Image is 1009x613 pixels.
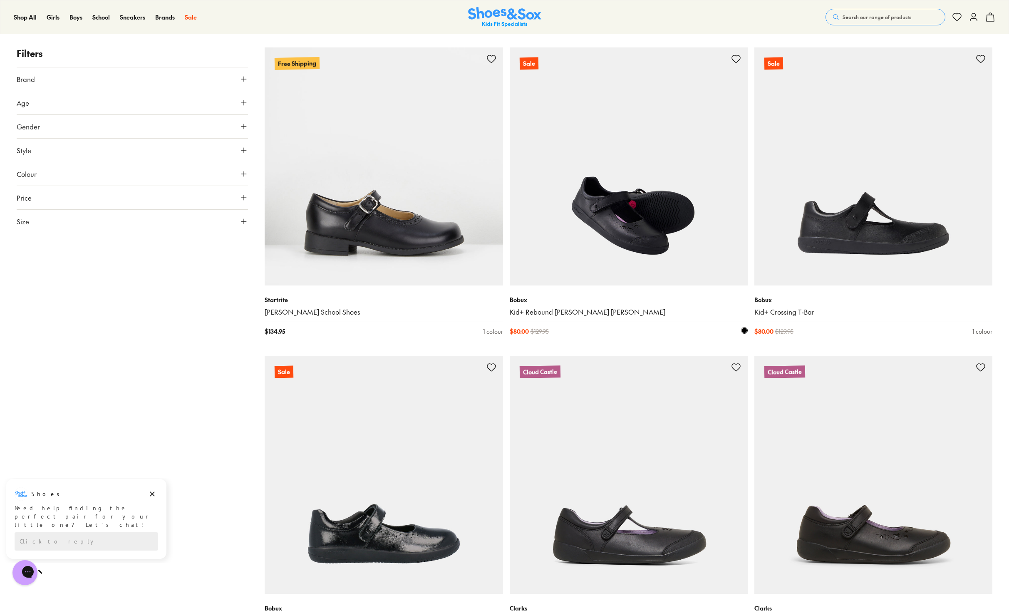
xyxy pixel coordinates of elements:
[754,327,773,336] span: $ 80.00
[17,139,248,162] button: Style
[483,327,503,336] div: 1 colour
[17,210,248,233] button: Size
[468,7,541,27] a: Shoes & Sox
[754,356,992,594] a: Cloud Castle
[972,327,992,336] div: 1 colour
[17,91,248,114] button: Age
[275,57,320,70] p: Free Shipping
[826,9,945,25] button: Search our range of products
[69,13,82,22] a: Boys
[185,13,197,22] a: Sale
[17,98,29,108] span: Age
[15,10,28,23] img: Shoes logo
[17,186,248,209] button: Price
[120,13,145,22] a: Sneakers
[265,308,503,317] a: [PERSON_NAME] School Shoes
[17,74,35,84] span: Brand
[47,13,59,21] span: Girls
[155,13,175,22] a: Brands
[468,7,541,27] img: SNS_Logo_Responsive.svg
[17,162,248,186] button: Colour
[510,356,748,594] a: Cloud Castle
[275,366,293,378] p: Sale
[519,366,560,378] p: Cloud Castle
[17,122,40,132] span: Gender
[146,10,158,22] button: Dismiss campaign
[531,327,549,336] span: $ 129.95
[265,604,503,613] p: Bobux
[265,47,503,285] a: Free Shipping
[754,47,992,285] a: Sale
[14,13,37,21] span: Shop All
[510,604,748,613] p: Clarks
[510,308,748,317] a: Kid+ Rebound [PERSON_NAME] [PERSON_NAME]
[754,308,992,317] a: Kid+ Crossing T-Bar
[8,557,42,588] iframe: Gorgias live chat messenger
[47,13,59,22] a: Girls
[843,13,911,21] span: Search our range of products
[155,13,175,21] span: Brands
[92,13,110,21] span: School
[6,10,166,51] div: Message from Shoes. Need help finding the perfect pair for your little one? Let’s chat!
[92,13,110,22] a: School
[14,13,37,22] a: Shop All
[17,216,29,226] span: Size
[265,356,503,594] a: Sale
[17,67,248,91] button: Brand
[31,12,64,20] h3: Shoes
[265,327,285,336] span: $ 134.95
[510,295,748,304] p: Bobux
[17,169,37,179] span: Colour
[764,57,783,70] p: Sale
[6,1,166,81] div: Campaign message
[510,47,748,285] a: Sale
[17,47,248,60] p: Filters
[69,13,82,21] span: Boys
[510,327,529,336] span: $ 80.00
[15,26,158,51] div: Need help finding the perfect pair for your little one? Let’s chat!
[764,365,805,378] p: Cloud Castle
[775,327,793,336] span: $ 129.95
[17,115,248,138] button: Gender
[15,55,158,73] div: Reply to the campaigns
[185,13,197,21] span: Sale
[120,13,145,21] span: Sneakers
[17,145,31,155] span: Style
[265,295,503,304] p: Startrite
[17,193,32,203] span: Price
[519,57,538,69] p: Sale
[754,604,992,613] p: Clarks
[754,295,992,304] p: Bobux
